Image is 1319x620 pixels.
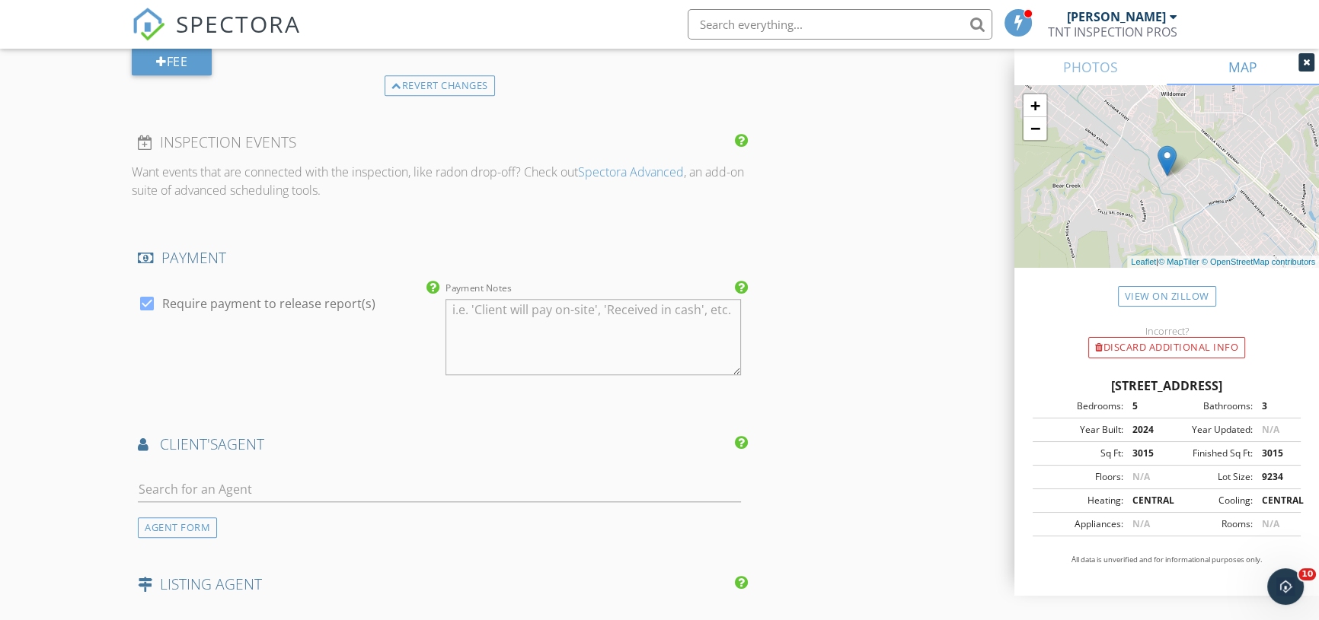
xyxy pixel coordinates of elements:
h4: PAYMENT [138,248,741,268]
div: Revert changes [385,75,495,97]
span: N/A [1132,470,1150,483]
div: Lot Size: [1167,470,1253,484]
a: © MapTiler [1158,257,1199,266]
span: N/A [1262,517,1279,530]
div: Floors: [1037,470,1123,484]
a: SPECTORA [132,21,301,52]
iframe: Intercom live chat [1267,568,1304,605]
div: Year Updated: [1167,423,1253,437]
a: MAP [1167,49,1319,85]
div: | [1127,256,1319,269]
input: Search everything... [688,9,992,40]
div: Incorrect? [1014,325,1319,337]
a: PHOTOS [1014,49,1167,85]
div: [STREET_ADDRESS] [1033,377,1301,395]
span: 10 [1298,568,1316,580]
a: View on Zillow [1118,286,1216,307]
img: The Best Home Inspection Software - Spectora [132,8,165,41]
div: Fee [132,48,212,75]
span: N/A [1262,423,1279,436]
label: Require payment to release report(s) [162,296,375,311]
div: Bedrooms: [1037,399,1123,413]
span: N/A [1132,517,1150,530]
a: Zoom in [1024,94,1046,117]
div: Year Built: [1037,423,1123,437]
div: 3015 [1123,447,1167,460]
div: CENTRAL [1123,494,1167,507]
div: Bathrooms: [1167,399,1253,413]
p: Want events that are connected with the inspection, like radon drop-off? Check out , an add-on su... [132,163,747,199]
div: Cooling: [1167,494,1253,507]
div: TNT INSPECTION PROS [1048,24,1177,40]
div: Finished Sq Ft: [1167,447,1253,460]
div: Heating: [1037,494,1123,507]
a: © OpenStreetMap contributors [1202,257,1315,266]
h4: INSPECTION EVENTS [138,132,741,152]
p: All data is unverified and for informational purposes only. [1033,555,1301,565]
div: 2024 [1123,423,1167,437]
div: 9234 [1253,470,1296,484]
div: [PERSON_NAME] [1067,9,1166,24]
a: Zoom out [1024,117,1046,140]
a: Spectora Advanced [578,164,684,180]
a: Leaflet [1131,257,1156,266]
div: Rooms: [1167,517,1253,531]
div: Discard Additional info [1088,337,1245,358]
div: Sq Ft: [1037,447,1123,460]
span: SPECTORA [176,8,301,40]
h4: LISTING AGENT [138,574,741,594]
div: AGENT FORM [138,517,217,538]
span: client's [160,434,218,454]
div: Appliances: [1037,517,1123,531]
input: Search for an Agent [138,477,741,502]
h4: AGENT [138,434,741,454]
div: 3 [1253,399,1296,413]
div: CENTRAL [1253,494,1296,507]
div: 5 [1123,399,1167,413]
div: 3015 [1253,447,1296,460]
